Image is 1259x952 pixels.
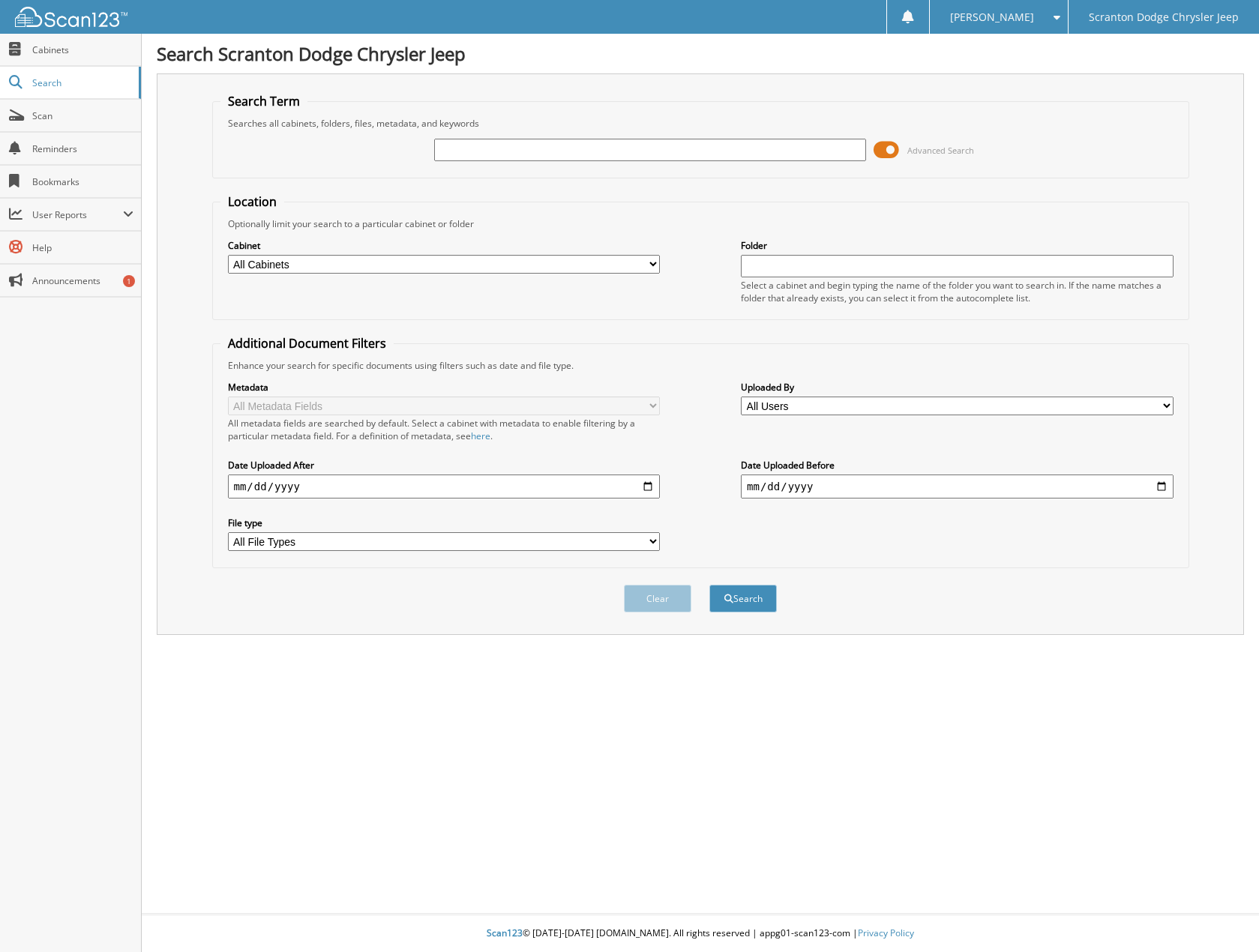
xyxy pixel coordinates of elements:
label: Date Uploaded Before [741,459,1173,472]
label: Folder [741,239,1173,252]
legend: Search Term [220,93,307,109]
label: Metadata [228,381,660,394]
a: here [471,430,490,442]
span: User Reports [32,208,123,221]
div: 1 [123,275,135,287]
legend: Additional Document Filters [220,335,394,352]
div: Searches all cabinets, folders, files, metadata, and keywords [220,117,1181,130]
h1: Search Scranton Dodge Chrysler Jeep [157,41,1244,66]
div: All metadata fields are searched by default. Select a cabinet with metadata to enable filtering b... [228,417,660,442]
span: Reminders [32,142,133,155]
span: Scan123 [487,927,523,939]
button: Clear [624,585,691,612]
div: Optionally limit your search to a particular cabinet or folder [220,217,1181,230]
label: Uploaded By [741,381,1173,394]
label: Cabinet [228,239,660,252]
label: Date Uploaded After [228,459,660,472]
div: © [DATE]-[DATE] [DOMAIN_NAME]. All rights reserved | appg01-scan123-com | [142,915,1259,952]
span: Help [32,241,133,254]
input: start [228,475,660,498]
div: Enhance your search for specific documents using filters such as date and file type. [220,359,1181,372]
span: Cabinets [32,43,133,56]
span: Announcements [32,274,133,287]
span: [PERSON_NAME] [950,13,1034,22]
label: File type [228,516,660,529]
div: Select a cabinet and begin typing the name of the folder you want to search in. If the name match... [741,279,1173,304]
span: Search [32,76,131,89]
span: Scranton Dodge Chrysler Jeep [1089,13,1239,22]
a: Privacy Policy [858,927,914,939]
img: scan123-logo-white.svg [15,7,127,27]
span: Scan [32,109,133,122]
input: end [741,475,1173,498]
button: Search [709,585,777,612]
legend: Location [220,193,284,210]
span: Advanced Search [907,145,974,156]
span: Bookmarks [32,175,133,188]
